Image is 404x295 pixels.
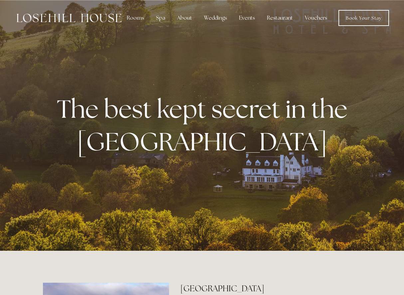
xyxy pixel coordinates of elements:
h2: [GEOGRAPHIC_DATA] [180,283,361,294]
div: Weddings [199,11,232,25]
img: Losehill House [17,14,121,22]
strong: The best kept secret in the [GEOGRAPHIC_DATA] [57,92,353,158]
a: Book Your Stay [338,10,389,26]
div: Restaurant [262,11,298,25]
div: Rooms [121,11,149,25]
div: About [172,11,197,25]
div: Spa [151,11,170,25]
div: Events [234,11,260,25]
a: Vouchers [300,11,332,25]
